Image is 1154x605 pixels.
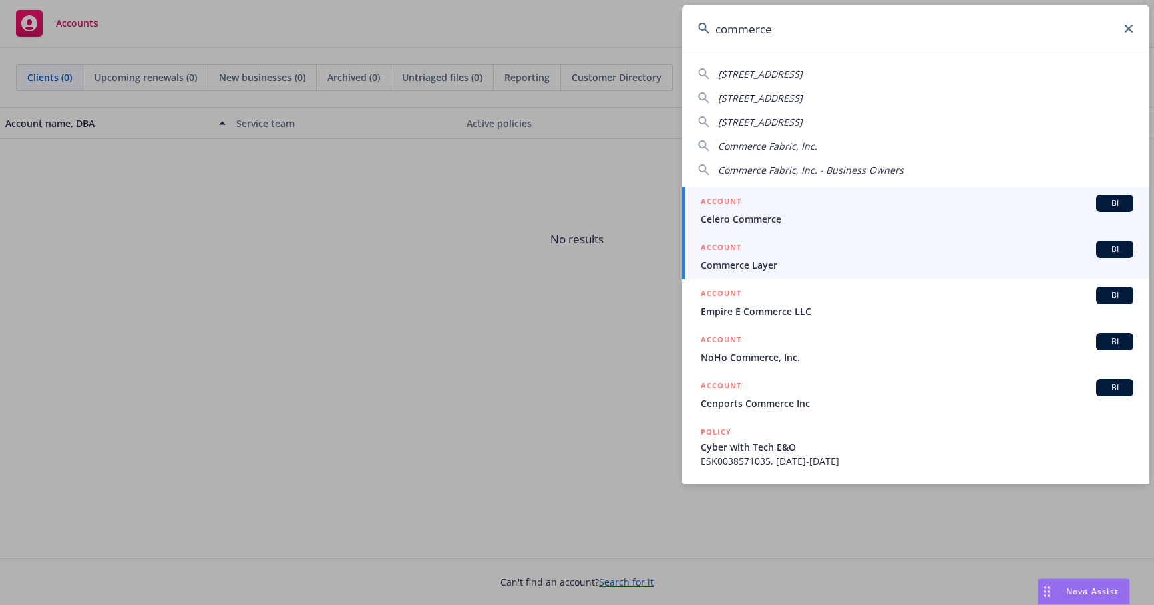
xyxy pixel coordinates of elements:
[701,396,1133,410] span: Cenports Commerce Inc
[701,212,1133,226] span: Celero Commerce
[718,92,803,104] span: [STREET_ADDRESS]
[701,241,741,257] h5: ACCOUNT
[718,140,817,152] span: Commerce Fabric, Inc.
[682,418,1149,475] a: POLICYCyber with Tech E&OESK0038571035, [DATE]-[DATE]
[701,440,1133,454] span: Cyber with Tech E&O
[1101,289,1128,301] span: BI
[701,287,741,303] h5: ACCOUNT
[701,379,741,395] h5: ACCOUNT
[1101,243,1128,255] span: BI
[1066,586,1119,597] span: Nova Assist
[701,454,1133,468] span: ESK0038571035, [DATE]-[DATE]
[682,187,1149,233] a: ACCOUNTBICelero Commerce
[682,5,1149,53] input: Search...
[718,68,803,80] span: [STREET_ADDRESS]
[682,279,1149,326] a: ACCOUNTBIEmpire E Commerce LLC
[1038,578,1130,605] button: Nova Assist
[701,258,1133,272] span: Commerce Layer
[701,350,1133,364] span: NoHo Commerce, Inc.
[1101,382,1128,394] span: BI
[701,425,731,439] h5: POLICY
[718,164,904,176] span: Commerce Fabric, Inc. - Business Owners
[1038,579,1055,604] div: Drag to move
[701,333,741,349] h5: ACCOUNT
[682,475,1149,533] a: POLICY
[701,304,1133,318] span: Empire E Commerce LLC
[682,372,1149,418] a: ACCOUNTBICenports Commerce Inc
[682,326,1149,372] a: ACCOUNTBINoHo Commerce, Inc.
[718,116,803,128] span: [STREET_ADDRESS]
[682,233,1149,279] a: ACCOUNTBICommerce Layer
[701,483,731,496] h5: POLICY
[1101,336,1128,348] span: BI
[701,195,741,211] h5: ACCOUNT
[1101,197,1128,209] span: BI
